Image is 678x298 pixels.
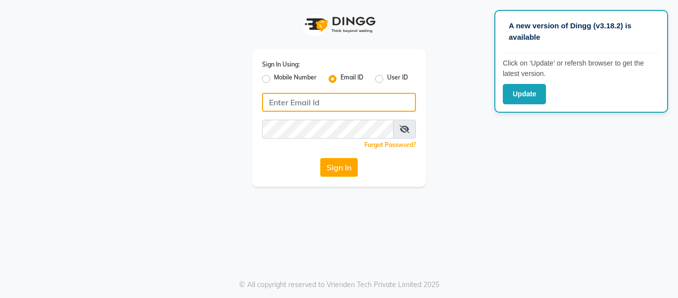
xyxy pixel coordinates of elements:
[387,73,408,85] label: User ID
[320,158,358,177] button: Sign In
[340,73,363,85] label: Email ID
[262,120,394,139] input: Username
[299,10,379,39] img: logo1.svg
[503,58,660,79] p: Click on ‘Update’ or refersh browser to get the latest version.
[274,73,317,85] label: Mobile Number
[503,84,546,104] button: Update
[509,20,654,43] p: A new version of Dingg (v3.18.2) is available
[364,141,416,149] a: Forgot Password?
[262,60,300,69] label: Sign In Using:
[262,93,416,112] input: Username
